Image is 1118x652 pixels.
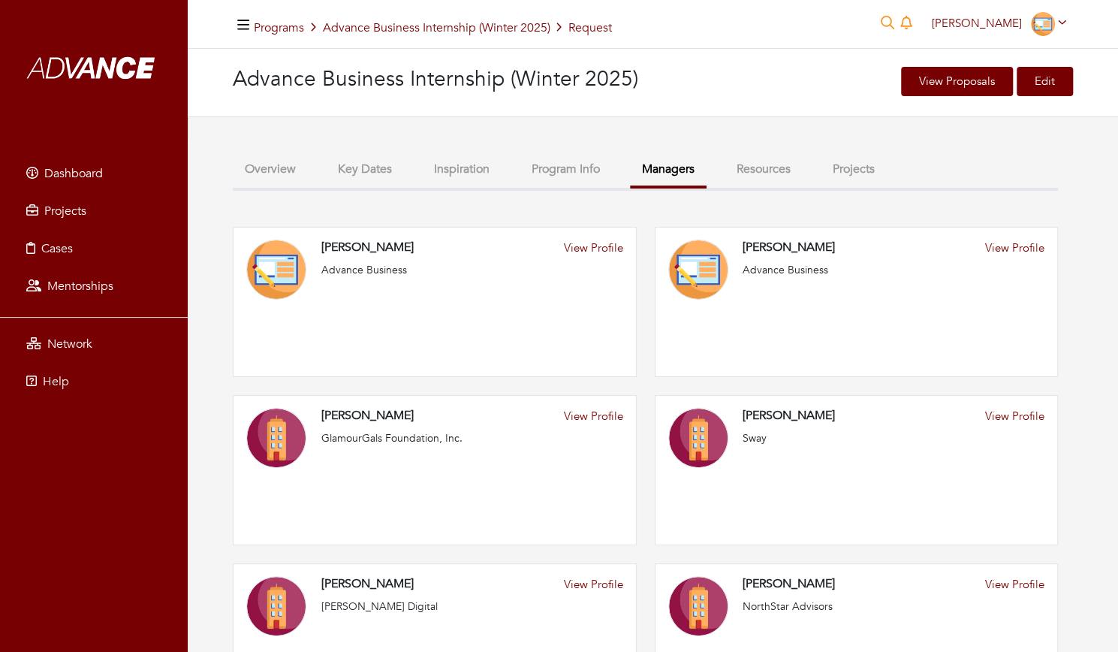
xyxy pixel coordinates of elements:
[322,20,550,36] a: Advance Business Internship (Winter 2025)
[321,599,623,614] div: [PERSON_NAME] Digital
[568,20,611,36] a: Request
[321,430,623,446] div: GlamourGals Foundation, Inc.
[743,430,1044,446] div: Sway
[668,408,728,468] img: Company-Icon-7f8a26afd1715722aa5ae9dc11300c11ceeb4d32eda0db0d61c21d11b95ecac6.png
[4,158,184,189] a: Dashboard
[321,577,414,591] h5: [PERSON_NAME]
[901,67,1013,96] a: View Proposals
[563,576,622,593] a: View Profile
[985,240,1044,257] a: View Profile
[246,240,306,300] img: Educator-Icon-31d5a1e457ca3f5474c6b92ab10a5d5101c9f8fbafba7b88091835f1a8db102f.png
[422,153,502,186] button: Inspiration
[925,16,1073,31] a: [PERSON_NAME]
[821,153,887,186] button: Projects
[326,153,404,186] button: Key Dates
[321,262,623,278] div: Advance Business
[1031,12,1055,36] img: Educator-Icon-31d5a1e457ca3f5474c6b92ab10a5d5101c9f8fbafba7b88091835f1a8db102f.png
[4,271,184,301] a: Mentorships
[932,16,1022,31] span: [PERSON_NAME]
[520,153,612,186] button: Program Info
[44,165,103,182] span: Dashboard
[4,234,184,264] a: Cases
[563,408,622,425] a: View Profile
[743,599,1044,614] div: NorthStar Advisors
[985,408,1044,425] a: View Profile
[43,373,69,390] span: Help
[246,576,306,636] img: Company-Icon-7f8a26afd1715722aa5ae9dc11300c11ceeb4d32eda0db0d61c21d11b95ecac6.png
[41,240,73,257] span: Cases
[743,409,835,423] h5: [PERSON_NAME]
[668,576,728,636] img: Company-Icon-7f8a26afd1715722aa5ae9dc11300c11ceeb4d32eda0db0d61c21d11b95ecac6.png
[4,367,184,397] a: Help
[743,577,835,591] h5: [PERSON_NAME]
[47,278,113,294] span: Mentorships
[1017,67,1073,96] a: Edit
[47,336,92,352] span: Network
[668,240,728,300] img: Educator-Icon-31d5a1e457ca3f5474c6b92ab10a5d5101c9f8fbafba7b88091835f1a8db102f.png
[4,329,184,359] a: Network
[321,409,414,423] h5: [PERSON_NAME]
[985,576,1044,593] a: View Profile
[254,20,304,36] a: Programs
[321,240,414,255] h5: [PERSON_NAME]
[743,262,1044,278] div: Advance Business
[725,153,803,186] button: Resources
[233,67,653,92] h3: Advance Business Internship (Winter 2025)
[44,203,86,219] span: Projects
[15,26,173,113] img: whiteAdvanceLogo.png
[743,240,835,255] h5: [PERSON_NAME]
[4,196,184,226] a: Projects
[563,240,622,257] a: View Profile
[246,408,306,468] img: Company-Icon-7f8a26afd1715722aa5ae9dc11300c11ceeb4d32eda0db0d61c21d11b95ecac6.png
[233,153,308,186] button: Overview
[630,153,707,189] button: Managers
